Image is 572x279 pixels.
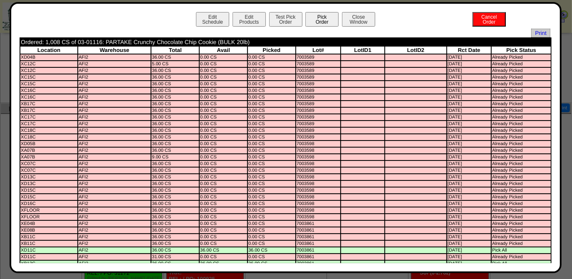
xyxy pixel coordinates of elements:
td: [DATE] [447,201,491,207]
td: [DATE] [447,214,491,220]
td: 36.00 CS [151,221,199,227]
td: 0.00 CS [248,74,295,80]
td: 0.00 CS [200,108,247,114]
td: [DATE] [447,121,491,127]
td: XD05B [20,141,77,147]
td: 0.00 CS [200,241,247,247]
td: AFI2 [78,101,151,107]
td: Already Picked [492,168,551,173]
td: 36.00 CS [151,188,199,193]
td: 0.00 CS [248,148,295,153]
td: 0.00 CS [248,168,295,173]
td: AFI2 [78,74,151,80]
td: 0.00 CS [200,194,247,200]
td: 0.00 CS [200,214,247,220]
th: Lot# [296,47,341,54]
td: Already Picked [492,88,551,94]
td: 0.00 CS [200,168,247,173]
td: AFI2 [78,174,151,180]
th: Total [151,47,199,54]
td: [DATE] [447,148,491,153]
td: XB11C [20,241,77,247]
td: Already Picked [492,234,551,240]
td: Already Picked [492,188,551,193]
th: LotID2 [385,47,446,54]
td: XC15C [20,74,77,80]
td: AFI2 [78,134,151,140]
td: 0.00 CS [200,188,247,193]
td: 7003598 [296,181,341,187]
td: 36.00 CS [248,261,295,267]
td: 0.00 CS [200,101,247,107]
button: CancelOrder [473,12,506,27]
td: 0.00 CS [248,54,295,60]
th: Avail [200,47,247,54]
td: 36.00 CS [151,247,199,253]
td: XD15C [20,194,77,200]
td: 36.00 CS [151,88,199,94]
td: 36.00 CS [151,201,199,207]
td: XB17C [20,101,77,107]
td: 7003861 [296,234,341,240]
td: 7003598 [296,201,341,207]
td: 0.00 CS [200,68,247,74]
td: [DATE] [447,221,491,227]
td: 0.00 CS [200,114,247,120]
td: 0.00 CS [200,54,247,60]
td: AFI2 [78,168,151,173]
td: [DATE] [447,261,491,267]
td: 0.00 CS [200,201,247,207]
td: XC15C [20,81,77,87]
td: 36.00 CS [151,168,199,173]
td: AFI2 [78,241,151,247]
td: [DATE] [447,134,491,140]
td: 7003589 [296,54,341,60]
td: XB13C [20,261,77,267]
td: [DATE] [447,141,491,147]
td: 7003589 [296,74,341,80]
td: Already Picked [492,227,551,233]
td: 0.00 CS [200,207,247,213]
td: [DATE] [447,254,491,260]
td: AFI2 [78,68,151,74]
a: CloseWindow [341,19,376,25]
td: 7003598 [296,188,341,193]
td: XA07B [20,148,77,153]
td: [DATE] [447,188,491,193]
td: 7003598 [296,154,341,160]
td: AFI2 [78,201,151,207]
td: 7003589 [296,81,341,87]
td: 36.00 CS [151,114,199,120]
td: 36.00 CS [151,101,199,107]
td: AFI2 [78,128,151,133]
td: XFLOOR [20,214,77,220]
td: 0.00 CS [200,181,247,187]
td: 36.00 CS [151,174,199,180]
td: Already Picked [492,101,551,107]
td: 7003861 [296,247,341,253]
td: XD13C [20,181,77,187]
button: CloseWindow [342,12,375,27]
td: Pick All [492,261,551,267]
td: AFI2 [78,88,151,94]
td: XC18C [20,128,77,133]
td: [DATE] [447,101,491,107]
td: [DATE] [447,234,491,240]
td: 0.00 CS [248,174,295,180]
td: [DATE] [447,181,491,187]
td: 0.00 CS [200,174,247,180]
td: 0.00 CS [248,188,295,193]
td: 36.00 CS [151,214,199,220]
td: XC16C [20,88,77,94]
td: 7003861 [296,227,341,233]
td: XC12C [20,61,77,67]
td: AFI2 [78,161,151,167]
td: 36.00 CS [151,74,199,80]
td: 0.00 CS [200,74,247,80]
td: 36.00 CS [151,161,199,167]
td: [DATE] [447,74,491,80]
td: [DATE] [447,54,491,60]
td: 0.00 CS [248,121,295,127]
td: 7003861 [296,261,341,267]
td: 0.00 CS [248,68,295,74]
